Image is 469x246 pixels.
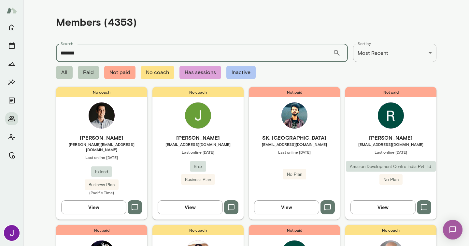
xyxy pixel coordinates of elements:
button: View [254,200,319,214]
span: No coach [152,225,244,235]
span: Extend [91,169,112,175]
button: Home [5,21,18,34]
label: Search... [61,41,76,46]
h4: Members (4353) [56,16,137,28]
button: View [61,200,126,214]
button: Insights [5,76,18,89]
span: Not paid [56,225,147,235]
button: Client app [5,131,18,144]
button: Growth Plan [5,57,18,70]
span: Last online [DATE] [345,149,436,155]
span: [EMAIL_ADDRESS][DOMAIN_NAME] [345,142,436,147]
img: Jack Hughes [185,102,211,129]
h6: [PERSON_NAME] [56,134,147,142]
span: No coach [141,66,174,79]
span: Business Plan [85,182,119,188]
span: No coach [56,87,147,97]
span: Has sessions [179,66,221,79]
span: [PERSON_NAME][EMAIL_ADDRESS][DOMAIN_NAME] [56,142,147,152]
button: Documents [5,94,18,107]
span: Last online [DATE] [152,149,244,155]
button: View [350,200,416,214]
span: (Pacific Time) [56,190,147,195]
span: No coach [345,225,436,235]
label: Sort by [358,41,371,46]
span: Paid [78,66,99,79]
span: Inactive [226,66,256,79]
img: Mento [7,4,17,17]
img: Pruthviraj Gorkanti [378,102,404,129]
h6: [PERSON_NAME] [152,134,244,142]
span: Brex [190,163,206,170]
span: Last online [DATE] [56,155,147,160]
button: Sessions [5,39,18,52]
div: Most Recent [353,44,436,62]
button: Members [5,112,18,125]
span: No Plan [379,177,403,183]
span: Not paid [249,225,340,235]
img: Jocelyn Grodin [4,225,20,241]
button: Manage [5,149,18,162]
span: Amazon Development Centre India Pvt Ltd. [346,163,436,170]
h6: [PERSON_NAME] [345,134,436,142]
button: View [158,200,223,214]
span: All [56,66,73,79]
span: Not paid [345,87,436,97]
span: [EMAIL_ADDRESS][DOMAIN_NAME] [152,142,244,147]
span: [EMAIL_ADDRESS][DOMAIN_NAME] [249,142,340,147]
h6: SK. [GEOGRAPHIC_DATA] [249,134,340,142]
span: Not paid [104,66,135,79]
span: Business Plan [181,177,215,183]
img: Dean Poplawski [89,102,115,129]
span: Not paid [249,87,340,97]
span: Last online [DATE] [249,149,340,155]
span: No coach [152,87,244,97]
img: SK. Sailesh [281,102,307,129]
span: No Plan [283,171,306,178]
